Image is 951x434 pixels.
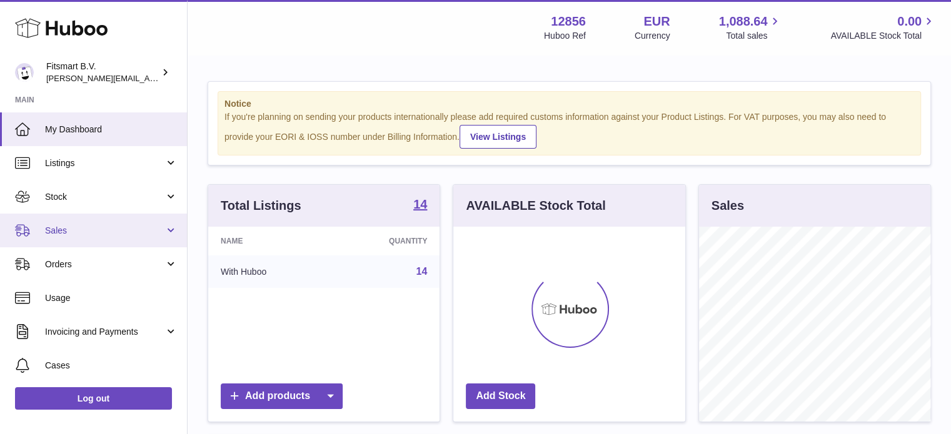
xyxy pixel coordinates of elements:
a: Add products [221,383,343,409]
span: Invoicing and Payments [45,326,164,338]
strong: 14 [413,198,427,210]
h3: Sales [712,197,744,214]
strong: 12856 [551,13,586,30]
th: Name [208,227,330,255]
div: Fitsmart B.V. [46,61,159,84]
a: Add Stock [466,383,535,409]
img: jonathan@leaderoo.com [15,63,34,82]
span: Listings [45,157,164,169]
span: 1,088.64 [719,13,768,30]
h3: Total Listings [221,197,301,214]
a: 1,088.64 Total sales [719,13,782,42]
h3: AVAILABLE Stock Total [466,197,605,214]
td: With Huboo [208,255,330,288]
span: Total sales [726,30,782,42]
span: Cases [45,360,178,372]
th: Quantity [330,227,440,255]
a: View Listings [460,125,536,149]
strong: EUR [643,13,670,30]
strong: Notice [224,98,914,110]
span: 0.00 [897,13,922,30]
a: 14 [413,198,427,213]
div: Currency [635,30,670,42]
span: Sales [45,225,164,237]
div: If you're planning on sending your products internationally please add required customs informati... [224,111,914,149]
span: Orders [45,259,164,270]
span: My Dashboard [45,124,178,136]
a: 0.00 AVAILABLE Stock Total [830,13,936,42]
span: Usage [45,292,178,304]
span: AVAILABLE Stock Total [830,30,936,42]
a: Log out [15,387,172,410]
a: 14 [416,266,428,277]
span: Stock [45,191,164,203]
span: [PERSON_NAME][EMAIL_ADDRESS][DOMAIN_NAME] [46,73,251,83]
div: Huboo Ref [544,30,586,42]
